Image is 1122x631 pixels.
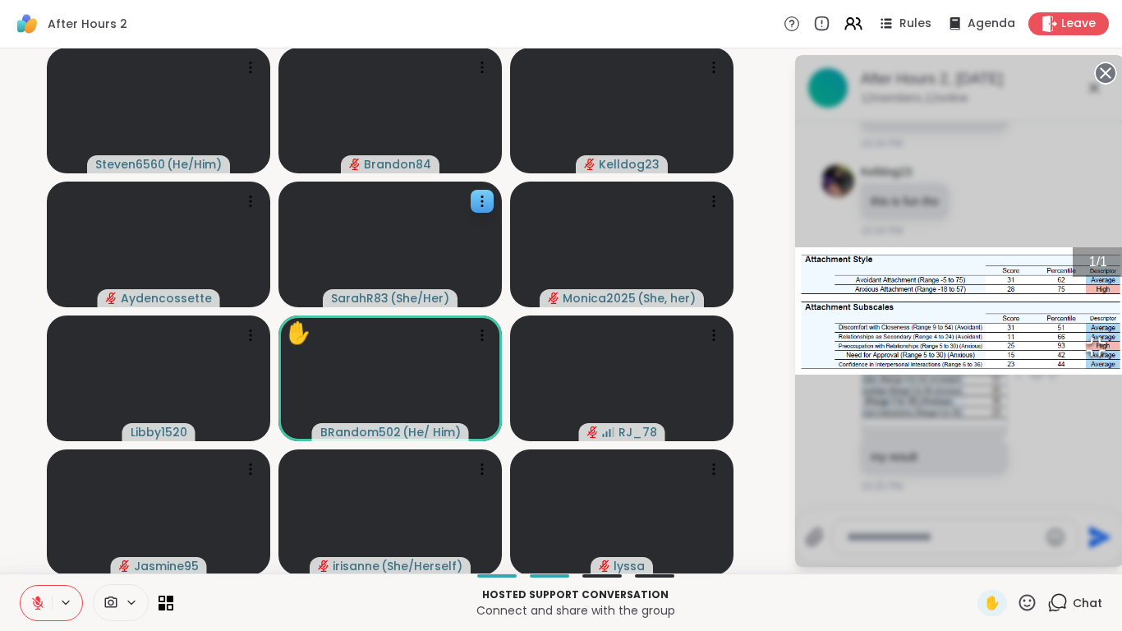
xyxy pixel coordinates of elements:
span: lyssa [614,558,645,574]
span: audio-muted [587,426,599,438]
span: Jasmine95 [134,558,199,574]
span: ( She/Her ) [390,290,449,306]
span: BRandom502 [320,424,401,440]
span: ( He/Him ) [167,156,222,173]
span: SarahR83 [331,290,389,306]
span: ( She/Herself ) [381,558,462,574]
span: audio-muted [599,560,610,572]
p: Hosted support conversation [183,587,968,602]
span: audio-muted [584,159,595,170]
span: RJ_78 [618,424,657,440]
span: irisanne [333,558,379,574]
span: audio-muted [106,292,117,304]
span: audio-muted [119,560,131,572]
span: Aydencossette [121,290,212,306]
span: Rules [899,16,931,32]
span: Monica2025 [563,290,636,306]
span: audio-muted [318,560,329,572]
span: After Hours 2 [48,16,127,32]
span: ✋ [984,593,1000,613]
span: Chat [1073,595,1102,611]
span: Steven6560 [95,156,165,173]
img: ShareWell Logomark [13,10,41,38]
div: ✋ [285,317,311,349]
span: Kelldog23 [599,156,660,173]
span: Libby1520 [131,424,187,440]
span: ( He/ Him ) [402,424,461,440]
span: Brandon84 [364,156,431,173]
span: ( She, her ) [637,290,696,306]
span: Leave [1061,16,1096,32]
span: Agenda [968,16,1015,32]
p: Connect and share with the group [183,602,968,619]
span: audio-muted [349,159,361,170]
span: audio-muted [548,292,559,304]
